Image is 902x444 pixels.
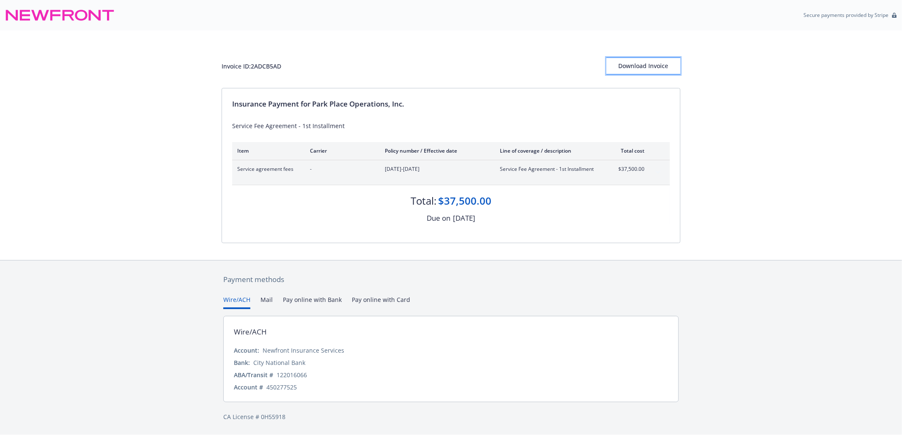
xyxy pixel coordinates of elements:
div: 122016066 [277,370,307,379]
div: Due on [427,213,450,224]
div: Policy number / Effective date [385,147,486,154]
div: City National Bank [253,358,305,367]
div: Account # [234,383,263,392]
div: Wire/ACH [234,326,267,337]
div: Payment methods [223,274,679,285]
div: Carrier [310,147,371,154]
span: - [310,165,371,173]
button: Pay online with Card [352,295,410,309]
span: [DATE]-[DATE] [385,165,486,173]
button: Wire/ACH [223,295,250,309]
p: Secure payments provided by Stripe [803,11,888,19]
button: expand content [651,165,665,179]
span: Service Fee Agreement - 1st Installment [500,165,599,173]
button: Pay online with Bank [283,295,342,309]
div: Item [237,147,296,154]
div: CA License # 0H55918 [223,412,679,421]
button: Mail [260,295,273,309]
span: $37,500.00 [613,165,644,173]
div: Invoice ID: 2ADCB5AD [222,62,281,71]
div: Line of coverage / description [500,147,599,154]
div: Account: [234,346,259,355]
div: Service Fee Agreement - 1st Installment [232,121,670,130]
div: ABA/Transit # [234,370,273,379]
div: Total cost [613,147,644,154]
div: Service agreement fees-[DATE]-[DATE]Service Fee Agreement - 1st Installment$37,500.00expand content [232,160,670,185]
div: Bank: [234,358,250,367]
span: Service agreement fees [237,165,296,173]
div: 450277525 [266,383,297,392]
div: [DATE] [453,213,475,224]
div: Total: [411,194,436,208]
div: Newfront Insurance Services [263,346,344,355]
button: Download Invoice [606,58,680,74]
div: Insurance Payment for Park Place Operations, Inc. [232,99,670,110]
div: Download Invoice [606,58,680,74]
div: $37,500.00 [438,194,491,208]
